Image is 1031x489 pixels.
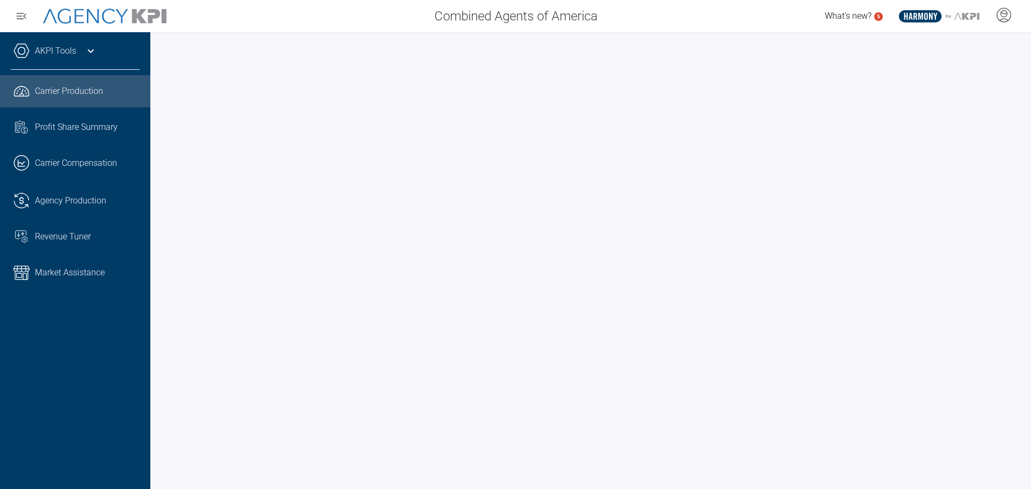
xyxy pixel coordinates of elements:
[35,230,91,243] span: Revenue Tuner
[825,11,872,21] span: What's new?
[35,194,106,207] span: Agency Production
[874,12,883,21] a: 5
[43,9,166,24] img: AgencyKPI
[35,121,118,134] span: Profit Share Summary
[35,157,117,170] span: Carrier Compensation
[35,85,103,98] span: Carrier Production
[877,13,880,19] text: 5
[35,266,105,279] span: Market Assistance
[35,45,76,57] a: AKPI Tools
[434,6,598,26] span: Combined Agents of America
